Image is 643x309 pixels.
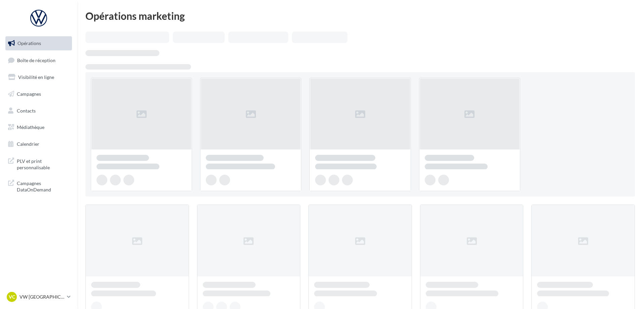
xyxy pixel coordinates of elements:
a: PLV et print personnalisable [4,154,73,174]
a: Visibilité en ligne [4,70,73,84]
a: Médiathèque [4,120,73,134]
span: VC [9,294,15,300]
span: Médiathèque [17,124,44,130]
a: Contacts [4,104,73,118]
span: Opérations [17,40,41,46]
span: Contacts [17,107,36,113]
span: Calendrier [17,141,39,147]
a: Campagnes [4,87,73,101]
div: Opérations marketing [85,11,635,21]
a: Campagnes DataOnDemand [4,176,73,196]
span: Visibilité en ligne [18,74,54,80]
a: Boîte de réception [4,53,73,68]
span: Campagnes [17,91,41,97]
p: VW [GEOGRAPHIC_DATA] [20,294,64,300]
span: Campagnes DataOnDemand [17,179,69,193]
span: PLV et print personnalisable [17,157,69,171]
a: Calendrier [4,137,73,151]
a: Opérations [4,36,73,50]
span: Boîte de réception [17,57,55,63]
a: VC VW [GEOGRAPHIC_DATA] [5,291,72,303]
